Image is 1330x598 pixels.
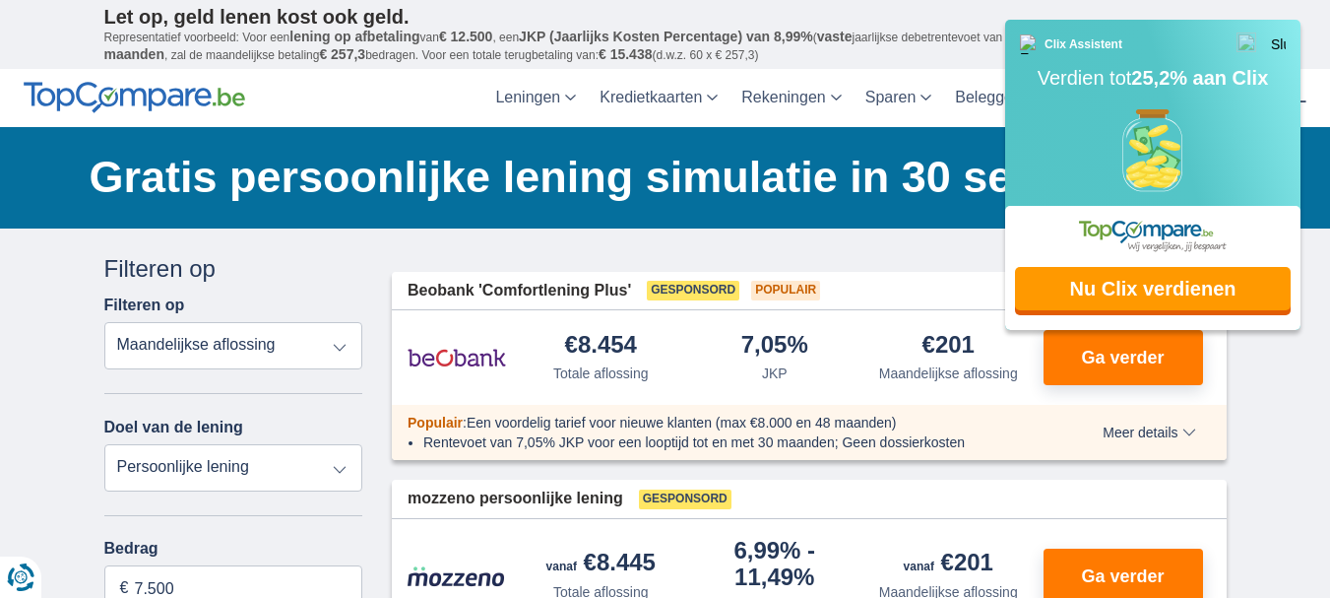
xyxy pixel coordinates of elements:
span: 60 maanden [104,29,1162,62]
span: Beobank 'Comfortlening Plus' [408,280,631,302]
button: Meer details [1088,425,1210,440]
span: € 12.500 [439,29,493,44]
span: vaste [817,29,853,44]
label: Bedrag [104,540,363,558]
p: Let op, geld lenen kost ook geld. [104,5,1227,29]
span: Een voordelig tarief voor nieuwe klanten (max €8.000 en 48 maanden) [467,415,897,431]
div: €8.454 [565,333,637,360]
div: Filteren op [104,252,363,286]
button: Ga verder [1044,330,1203,385]
a: Kredietkaarten [588,69,729,127]
a: Beleggen [943,69,1049,127]
a: Sparen [854,69,944,127]
span: € 15.438 [599,46,653,62]
label: Filteren op [104,297,185,314]
span: JKP (Jaarlijks Kosten Percentage) van 8,99% [519,29,813,44]
div: : [392,413,1046,432]
div: Totale aflossing [553,364,649,383]
span: Ga verder [1081,567,1164,585]
span: mozzeno persoonlijke lening [408,488,623,510]
p: Representatief voorbeeld: Voor een van , een ( jaarlijkse debetrentevoet van 8,99%) en een loopti... [104,29,1227,64]
li: Rentevoet van 7,05% JKP voor een looptijd tot en met 30 maanden; Geen dossierkosten [423,432,1031,452]
span: Gesponsord [647,281,739,300]
a: Rekeningen [729,69,853,127]
span: Populair [751,281,820,300]
img: product.pl.alt Mozzeno [408,565,506,587]
div: Maandelijkse aflossing [879,364,1018,383]
span: Ga verder [1081,349,1164,366]
span: Gesponsord [639,490,731,509]
div: 6,99% [696,539,855,589]
h1: Gratis persoonlijke lening simulatie in 30 seconden! [90,147,1227,208]
a: Leningen [483,69,588,127]
div: €201 [904,551,993,578]
div: €201 [922,333,975,360]
span: Populair [408,415,463,431]
div: €8.445 [546,551,656,578]
label: Doel van de lening [104,419,243,436]
span: € 257,3 [319,46,365,62]
div: 7,05% [741,333,808,360]
div: JKP [762,364,788,383]
img: product.pl.alt Beobank [408,333,506,382]
span: Meer details [1103,426,1195,439]
span: lening op afbetaling [289,29,419,44]
img: TopCompare [24,82,245,113]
